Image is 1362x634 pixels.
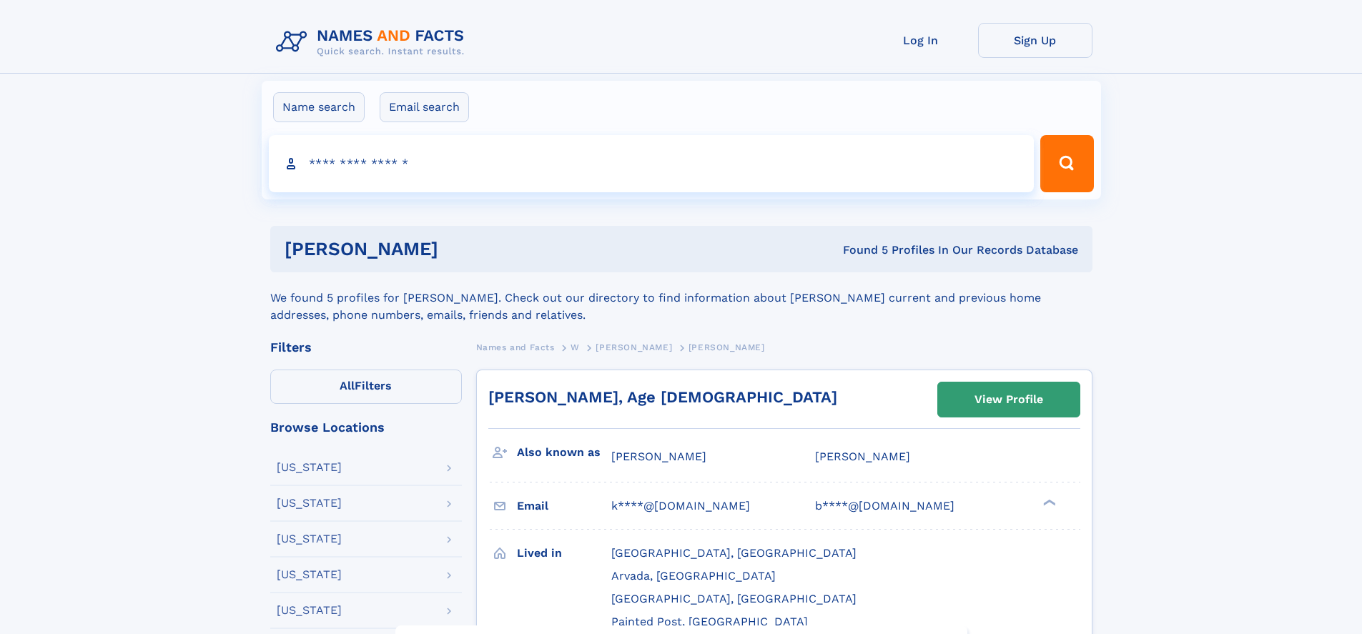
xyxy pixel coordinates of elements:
[285,240,641,258] h1: [PERSON_NAME]
[269,135,1035,192] input: search input
[815,450,910,463] span: [PERSON_NAME]
[517,440,611,465] h3: Also known as
[277,569,342,580] div: [US_STATE]
[611,569,776,583] span: Arvada, [GEOGRAPHIC_DATA]
[974,383,1043,416] div: View Profile
[689,342,765,352] span: [PERSON_NAME]
[270,421,462,434] div: Browse Locations
[1040,135,1093,192] button: Search Button
[340,379,355,392] span: All
[488,388,837,406] a: [PERSON_NAME], Age [DEMOGRAPHIC_DATA]
[596,338,672,356] a: [PERSON_NAME]
[641,242,1078,258] div: Found 5 Profiles In Our Records Database
[270,23,476,61] img: Logo Names and Facts
[380,92,469,122] label: Email search
[978,23,1092,58] a: Sign Up
[270,370,462,404] label: Filters
[611,450,706,463] span: [PERSON_NAME]
[270,341,462,354] div: Filters
[1040,498,1057,507] div: ❯
[277,533,342,545] div: [US_STATE]
[611,546,857,560] span: [GEOGRAPHIC_DATA], [GEOGRAPHIC_DATA]
[273,92,365,122] label: Name search
[611,615,808,628] span: Painted Post, [GEOGRAPHIC_DATA]
[277,462,342,473] div: [US_STATE]
[596,342,672,352] span: [PERSON_NAME]
[864,23,978,58] a: Log In
[571,338,580,356] a: W
[517,541,611,565] h3: Lived in
[938,382,1080,417] a: View Profile
[270,272,1092,324] div: We found 5 profiles for [PERSON_NAME]. Check out our directory to find information about [PERSON_...
[476,338,555,356] a: Names and Facts
[571,342,580,352] span: W
[517,494,611,518] h3: Email
[611,592,857,605] span: [GEOGRAPHIC_DATA], [GEOGRAPHIC_DATA]
[277,605,342,616] div: [US_STATE]
[277,497,342,509] div: [US_STATE]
